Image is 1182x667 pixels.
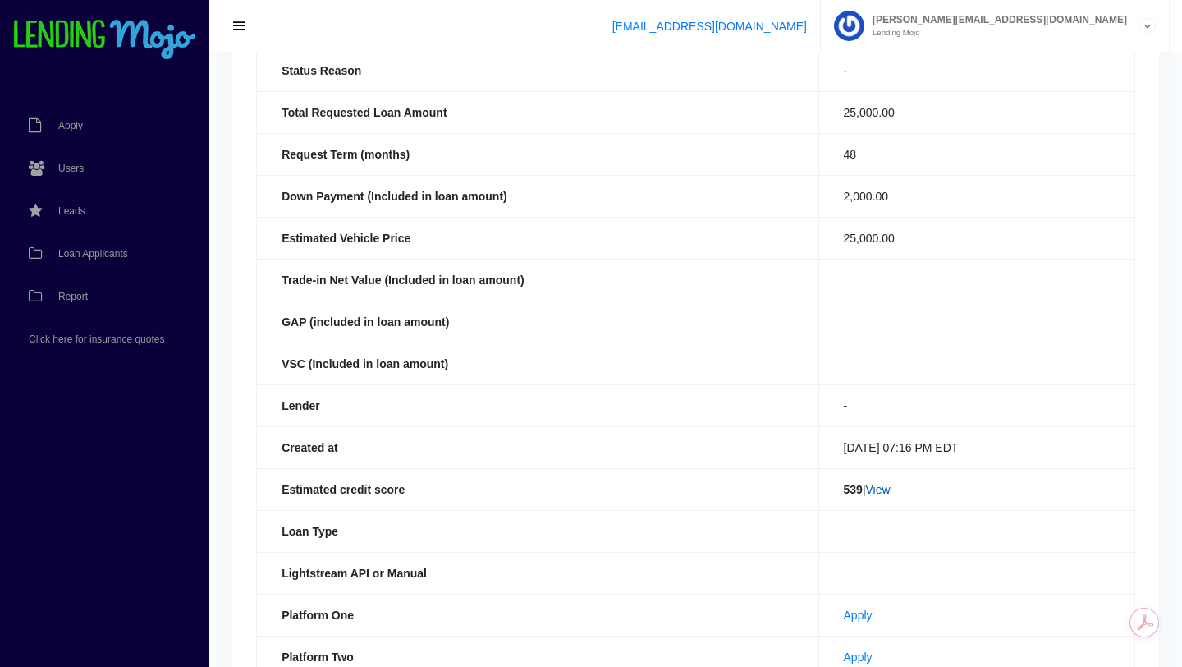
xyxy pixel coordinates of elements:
th: Down Payment (Included in loan amount) [257,175,818,217]
th: Status Reason [257,49,818,91]
th: Trade-in Net Value (Included in loan amount) [257,259,818,301]
span: Loan Applicants [58,249,128,259]
span: Click here for insurance quotes [29,334,164,344]
th: GAP (included in loan amount) [257,301,818,343]
th: Request Term (months) [257,133,818,175]
a: View [866,483,891,496]
td: 25,000.00 [818,91,1134,133]
small: Lending Mojo [864,29,1127,37]
th: Platform One [257,594,818,636]
td: 2,000.00 [818,175,1134,217]
img: Profile image [834,11,864,41]
td: - [818,49,1134,91]
span: [PERSON_NAME][EMAIL_ADDRESS][DOMAIN_NAME] [864,15,1127,25]
td: 25,000.00 [818,217,1134,259]
a: Apply [844,609,873,622]
td: 48 [818,133,1134,175]
th: Lightstream API or Manual [257,552,818,594]
th: Created at [257,426,818,468]
td: - [818,384,1134,426]
b: 539 [844,483,863,496]
a: Apply [844,651,873,664]
span: Leads [58,206,85,216]
span: Report [58,292,88,301]
th: Total Requested Loan Amount [257,91,818,133]
img: logo-small.png [12,20,197,61]
th: VSC (Included in loan amount) [257,343,818,384]
span: Users [58,163,84,173]
th: Loan Type [257,510,818,552]
th: Estimated credit score [257,468,818,510]
span: Apply [58,121,83,131]
td: | [818,468,1134,510]
a: [EMAIL_ADDRESS][DOMAIN_NAME] [612,20,807,33]
td: [DATE] 07:16 PM EDT [818,426,1134,468]
th: Estimated Vehicle Price [257,217,818,259]
th: Lender [257,384,818,426]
